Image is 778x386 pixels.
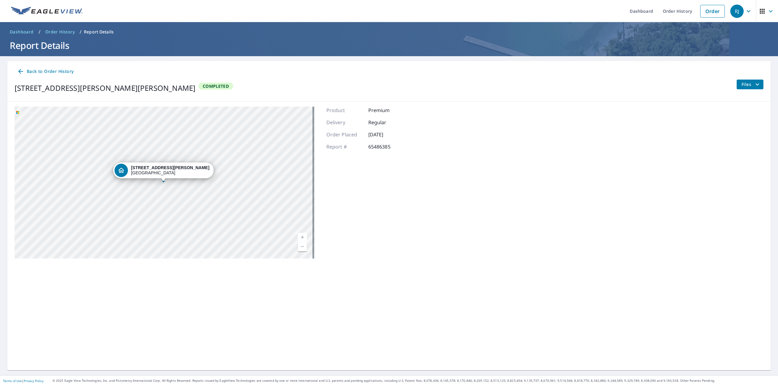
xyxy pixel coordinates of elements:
[53,378,775,383] p: © 2025 Eagle View Technologies, Inc. and Pictometry International Corp. All Rights Reserved. Repo...
[15,66,76,77] a: Back to Order History
[43,27,77,37] a: Order History
[326,131,363,138] p: Order Placed
[84,29,114,35] p: Report Details
[298,242,307,251] a: Current Level 17, Zoom Out
[7,27,36,37] a: Dashboard
[17,68,74,75] span: Back to Order History
[10,29,34,35] span: Dashboard
[700,5,725,18] a: Order
[326,119,363,126] p: Delivery
[326,143,363,150] p: Report #
[7,27,771,37] nav: breadcrumb
[15,83,195,94] div: [STREET_ADDRESS][PERSON_NAME][PERSON_NAME]
[39,28,40,36] li: /
[11,7,83,16] img: EV Logo
[199,83,232,89] span: Completed
[3,379,43,383] p: |
[368,131,405,138] p: [DATE]
[742,81,761,88] span: Files
[80,28,81,36] li: /
[368,119,405,126] p: Regular
[131,165,209,170] strong: [STREET_ADDRESS][PERSON_NAME]
[24,379,43,383] a: Privacy Policy
[113,162,214,181] div: Dropped pin, building 1, Residential property, 2600 Luiss Deane Dr Parkville, MD 21234
[326,107,363,114] p: Product
[7,39,771,52] h1: Report Details
[730,5,744,18] div: RJ
[368,107,405,114] p: Premium
[45,29,75,35] span: Order History
[736,80,763,89] button: filesDropdownBtn-65486385
[3,379,22,383] a: Terms of Use
[131,165,209,176] div: [GEOGRAPHIC_DATA]
[298,233,307,242] a: Current Level 17, Zoom In
[368,143,405,150] p: 65486385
